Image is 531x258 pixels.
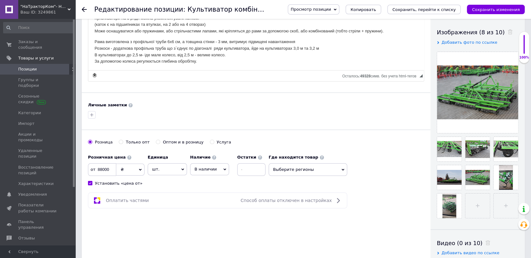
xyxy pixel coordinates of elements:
span: Уведомления [18,192,47,197]
span: от [88,166,96,173]
div: Установить «цена от» [95,181,142,186]
input: Поиск [3,22,74,33]
span: Оплатить частями [106,198,149,203]
b: Личные заметки [88,103,127,107]
div: Услуга [217,139,231,145]
span: ₴ [121,167,124,172]
b: Где находится товар [269,155,318,160]
span: Копировать [351,7,376,12]
span: Характеристики [18,181,54,187]
span: "НаТракторКом"- Навісне обладнання та запчастини на трактор, мотоблок [20,4,68,9]
div: 100% [519,55,529,60]
span: В наличии [194,167,217,171]
span: Удаленные позиции [18,148,58,159]
span: Выберите регионы [269,163,347,176]
div: Вернуться назад [82,7,87,12]
span: Группы и подборки [18,77,58,88]
div: Подсчет символов [342,72,419,78]
span: Способ оплаты отключен в настройках [241,198,332,203]
span: Сезонные скидки [18,93,58,105]
a: Сделать резервную копию сейчас [91,72,98,79]
b: Розничная цена [88,155,126,160]
span: Товары и услуги [18,55,54,61]
span: Восстановление позиций [18,165,58,176]
span: Заказы и сообщения [18,39,58,50]
b: Остатки [237,155,256,160]
div: Только опт [126,139,150,145]
div: Изображения (8 из 10) [437,28,518,36]
div: Ваш ID: 3249861 [20,9,75,15]
b: Наличие [190,155,211,160]
span: шт. [148,163,187,175]
div: Оптом и в розницу [163,139,203,145]
span: Категории [18,110,41,116]
span: Отзывы [18,235,35,241]
span: Добавить видео по ссылке [441,250,499,255]
button: Сохранить, перейти к списку [387,5,461,14]
button: Сохранить изменения [467,5,525,14]
i: Сохранить, перейти к списку [392,7,456,12]
b: Единица [148,155,168,160]
button: Копировать [346,5,381,14]
span: Просмотр позиции [291,7,331,12]
input: - [237,163,265,176]
span: Перетащите для изменения размера [419,74,423,77]
span: Позиции [18,66,37,72]
span: Показатели работы компании [18,202,58,214]
h1: Редактирование позиции: Культиватор комбінований 3.2м Європак [94,6,331,13]
span: Добавить фото по ссылке [441,40,497,45]
span: 49328 [360,74,370,78]
i: Сохранить изменения [472,7,520,12]
span: Панель управления [18,219,58,230]
div: 100% Качество заполнения [519,31,529,63]
div: Розница [95,139,112,145]
span: Импорт [18,121,35,126]
input: 0 [88,163,116,176]
span: Видео (0 из 10) [437,240,482,246]
span: Акции и промокоды [18,132,58,143]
